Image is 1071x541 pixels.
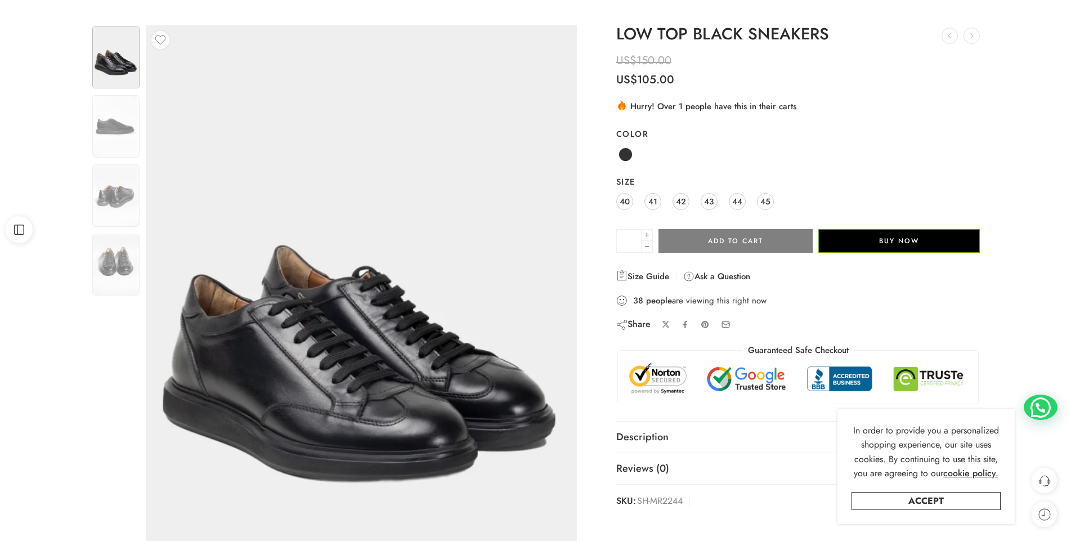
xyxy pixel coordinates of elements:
[620,194,630,209] span: 40
[704,194,714,209] span: 43
[757,193,774,210] a: 45
[732,194,742,209] span: 44
[853,424,999,480] span: In order to provide you a personalized shopping experience, our site uses cookies. By continuing ...
[616,229,642,253] input: Product quantity
[729,193,746,210] a: 44
[616,71,674,88] bdi: 105.00
[681,320,689,329] a: Share on Facebook
[92,95,140,158] img: Artboard 2
[616,453,980,485] a: Reviews (0)
[742,345,854,356] legend: Guaranteed Safe Checkout
[616,25,980,43] h1: LOW TOP BLACK SNEAKERS
[637,493,683,509] span: SH-MR2244
[616,99,980,113] div: Hurry! Over 1 people have this in their carts
[616,128,980,140] label: Color
[92,234,140,296] img: Artboard 2
[616,52,637,69] span: US$
[646,295,672,306] strong: people
[818,229,980,253] button: Buy Now
[92,26,140,88] img: Artboard 2
[616,270,669,283] a: Size Guide
[616,176,980,187] label: Size
[616,318,651,330] div: Share
[662,320,670,329] a: Share on X
[616,193,633,210] a: 40
[683,270,750,283] a: Ask a Question
[648,194,657,209] span: 41
[760,194,770,209] span: 45
[616,71,637,88] span: US$
[673,193,689,210] a: 42
[852,492,1001,510] a: Accept
[616,493,636,509] strong: SKU:
[676,194,686,209] span: 42
[943,466,998,481] a: cookie policy.
[633,295,643,306] strong: 38
[626,362,970,395] img: Trust
[616,422,980,453] a: Description
[701,193,718,210] a: 43
[644,193,661,210] a: 41
[616,52,671,69] bdi: 150.00
[92,164,140,227] img: Artboard 2
[616,294,980,307] div: are viewing this right now
[658,229,813,253] button: Add to cart
[701,320,710,329] a: Pin on Pinterest
[721,320,731,329] a: Email to your friends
